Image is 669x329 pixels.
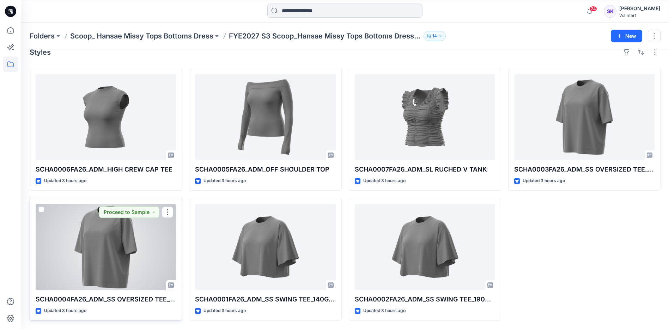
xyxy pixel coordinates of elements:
[195,204,335,290] a: SCHA0001FA26_ADM_SS SWING TEE_140GSM
[363,177,406,185] p: Updated 3 hours ago
[619,13,660,18] div: Walmart
[604,5,616,18] div: SK
[355,204,495,290] a: SCHA0002FA26_ADM_SS SWING TEE_190GSM
[619,4,660,13] div: [PERSON_NAME]
[514,164,655,174] p: SCHA0003FA26_ADM_SS OVERSIZED TEE_140GSM
[514,74,655,160] a: SCHA0003FA26_ADM_SS OVERSIZED TEE_140GSM
[70,31,213,41] a: Scoop_ Hansae Missy Tops Bottoms Dress
[36,294,176,304] p: SCHA0004FA26_ADM_SS OVERSIZED TEE_190GSM
[195,74,335,160] a: SCHA0005FA26_ADM_OFF SHOULDER TOP
[355,74,495,160] a: SCHA0007FA26_ADM_SL RUCHED V TANK
[195,164,335,174] p: SCHA0005FA26_ADM_OFF SHOULDER TOP
[523,177,565,185] p: Updated 3 hours ago
[611,30,642,42] button: New
[589,6,597,12] span: 24
[36,204,176,290] a: SCHA0004FA26_ADM_SS OVERSIZED TEE_190GSM
[203,307,246,315] p: Updated 3 hours ago
[36,74,176,160] a: SCHA0006FA26_ADM_HIGH CREW CAP TEE
[195,294,335,304] p: SCHA0001FA26_ADM_SS SWING TEE_140GSM
[355,294,495,304] p: SCHA0002FA26_ADM_SS SWING TEE_190GSM
[355,164,495,174] p: SCHA0007FA26_ADM_SL RUCHED V TANK
[36,164,176,174] p: SCHA0006FA26_ADM_HIGH CREW CAP TEE
[30,48,51,56] h4: Styles
[424,31,446,41] button: 14
[203,177,246,185] p: Updated 3 hours ago
[229,31,421,41] p: FYE2027 S3 Scoop_Hansae Missy Tops Bottoms Dress Board
[30,31,55,41] a: Folders
[363,307,406,315] p: Updated 3 hours ago
[44,307,86,315] p: Updated 3 hours ago
[432,32,437,40] p: 14
[44,177,86,185] p: Updated 3 hours ago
